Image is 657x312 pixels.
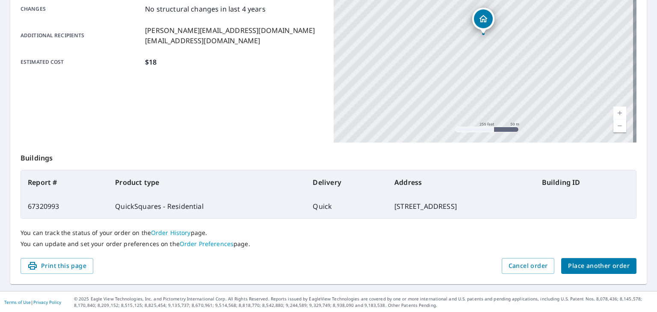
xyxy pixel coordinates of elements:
a: Current Level 17, Zoom Out [613,119,626,132]
a: Current Level 17, Zoom In [613,107,626,119]
span: Cancel order [509,261,548,271]
a: Order Preferences [180,240,234,248]
p: Estimated cost [21,57,142,67]
button: Cancel order [502,258,555,274]
p: [EMAIL_ADDRESS][DOMAIN_NAME] [145,36,315,46]
th: Delivery [306,170,388,194]
td: [STREET_ADDRESS] [388,194,535,218]
th: Report # [21,170,108,194]
a: Order History [151,229,191,237]
div: Dropped pin, building 1, Residential property, 1101 S Discovery Ave Sioux Falls, SD 57106 [472,8,494,34]
button: Place another order [561,258,636,274]
a: Terms of Use [4,299,31,305]
td: 67320993 [21,194,108,218]
p: | [4,300,61,305]
button: Print this page [21,258,93,274]
p: Changes [21,4,142,14]
th: Product type [108,170,306,194]
a: Privacy Policy [33,299,61,305]
th: Address [388,170,535,194]
p: [PERSON_NAME][EMAIL_ADDRESS][DOMAIN_NAME] [145,25,315,36]
p: $18 [145,57,157,67]
p: You can update and set your order preferences on the page. [21,240,636,248]
span: Place another order [568,261,630,271]
p: No structural changes in last 4 years [145,4,266,14]
th: Building ID [535,170,636,194]
td: Quick [306,194,388,218]
p: You can track the status of your order on the page. [21,229,636,237]
p: Buildings [21,143,636,170]
p: Additional recipients [21,25,142,46]
td: QuickSquares - Residential [108,194,306,218]
span: Print this page [27,261,86,271]
p: © 2025 Eagle View Technologies, Inc. and Pictometry International Corp. All Rights Reserved. Repo... [74,296,653,309]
